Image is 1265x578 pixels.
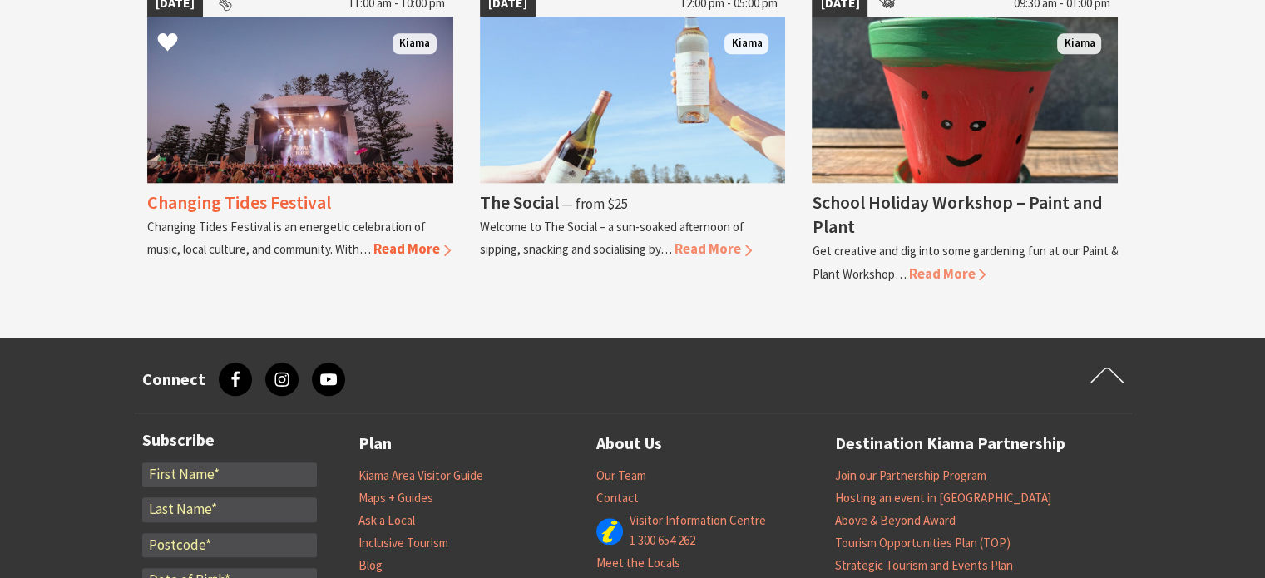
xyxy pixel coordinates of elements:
a: Contact [596,490,639,506]
p: Welcome to The Social – a sun-soaked afternoon of sipping, snacking and socialising by… [480,219,744,257]
a: Join our Partnership Program [835,467,986,484]
a: 1 300 654 262 [630,532,695,549]
a: Visitor Information Centre [630,512,766,529]
span: ⁠— from $25 [561,195,628,213]
input: First Name* [142,462,317,487]
a: Inclusive Tourism [358,535,448,551]
p: Changing Tides Festival is an energetic celebration of music, local culture, and community. With… [147,219,426,257]
button: Click to Favourite Changing Tides Festival [141,15,195,72]
h4: Changing Tides Festival [147,190,331,214]
a: About Us [596,430,662,457]
span: Kiama [1057,33,1101,54]
a: Kiama Area Visitor Guide [358,467,483,484]
a: Maps + Guides [358,490,433,506]
a: Blog [358,557,383,574]
a: Hosting an event in [GEOGRAPHIC_DATA] [835,490,1051,506]
h3: Subscribe [142,430,317,450]
span: Read More [908,264,986,283]
h4: School Holiday Workshop – Paint and Plant [812,190,1102,238]
p: Get creative and dig into some gardening fun at our Paint & Plant Workshop… [812,243,1118,281]
a: Destination Kiama Partnership [835,430,1065,457]
h4: The Social [480,190,559,214]
img: The Social [480,17,786,183]
a: Plan [358,430,392,457]
a: Our Team [596,467,646,484]
a: Meet the Locals [596,555,680,571]
input: Postcode* [142,533,317,558]
span: Read More [675,240,752,258]
img: Plant & Pot [812,17,1118,183]
a: Above & Beyond Award [835,512,956,529]
img: Changing Tides Main Stage [147,17,453,183]
span: Kiama [393,33,437,54]
a: Ask a Local [358,512,415,529]
span: Kiama [724,33,768,54]
a: Strategic Tourism and Events Plan [835,557,1013,574]
h3: Connect [142,369,205,389]
a: Tourism Opportunities Plan (TOP) [835,535,1011,551]
input: Last Name* [142,497,317,522]
span: Read More [373,240,451,258]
